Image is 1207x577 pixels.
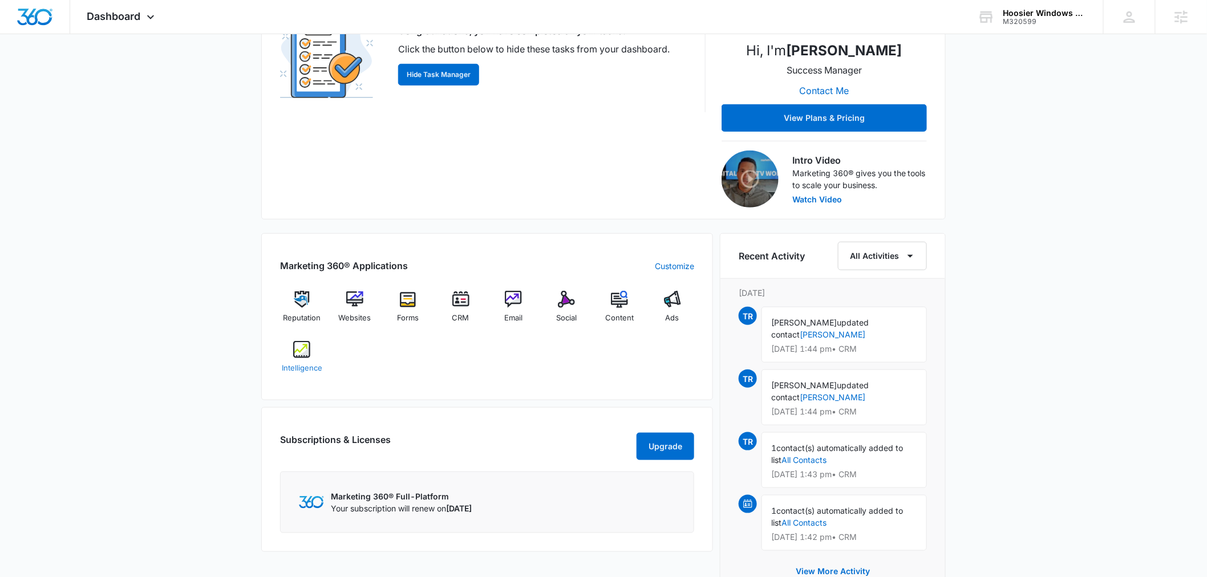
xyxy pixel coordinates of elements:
[666,312,679,324] span: Ads
[771,443,903,465] span: contact(s) automatically added to list
[747,40,902,61] p: Hi, I'm
[87,10,141,22] span: Dashboard
[792,153,927,167] h3: Intro Video
[1003,9,1087,18] div: account name
[739,287,927,299] p: [DATE]
[800,392,865,402] a: [PERSON_NAME]
[280,291,324,332] a: Reputation
[739,369,757,388] span: TR
[781,518,827,527] a: All Contacts
[650,291,694,332] a: Ads
[771,345,917,353] p: [DATE] 1:44 pm • CRM
[739,307,757,325] span: TR
[598,291,642,332] a: Content
[771,318,837,327] span: [PERSON_NAME]
[655,260,694,272] a: Customize
[280,259,408,273] h2: Marketing 360® Applications
[739,432,757,450] span: TR
[504,312,523,324] span: Email
[1003,18,1087,26] div: account id
[788,77,861,104] button: Contact Me
[282,363,322,374] span: Intelligence
[792,167,927,191] p: Marketing 360® gives you the tools to scale your business.
[771,470,917,478] p: [DATE] 1:43 pm • CRM
[739,249,805,263] h6: Recent Activity
[452,312,469,324] span: CRM
[398,42,670,56] p: Click the button below to hide these tasks from your dashboard.
[545,291,589,332] a: Social
[299,496,324,508] img: Marketing 360 Logo
[771,506,903,527] span: contact(s) automatically added to list
[556,312,577,324] span: Social
[386,291,430,332] a: Forms
[637,433,694,460] button: Upgrade
[492,291,536,332] a: Email
[771,533,917,541] p: [DATE] 1:42 pm • CRM
[439,291,483,332] a: CRM
[771,506,776,515] span: 1
[339,312,371,324] span: Websites
[722,104,927,132] button: View Plans & Pricing
[771,443,776,453] span: 1
[800,330,865,339] a: [PERSON_NAME]
[838,242,927,270] button: All Activities
[787,42,902,59] strong: [PERSON_NAME]
[792,196,842,204] button: Watch Video
[398,64,479,86] button: Hide Task Manager
[280,433,391,456] h2: Subscriptions & Licenses
[771,380,837,390] span: [PERSON_NAME]
[722,151,779,208] img: Intro Video
[446,503,472,513] span: [DATE]
[280,341,324,382] a: Intelligence
[333,291,377,332] a: Websites
[771,408,917,416] p: [DATE] 1:44 pm • CRM
[781,455,827,465] a: All Contacts
[787,63,862,77] p: Success Manager
[397,312,419,324] span: Forms
[331,490,472,502] p: Marketing 360® Full-Platform
[283,312,321,324] span: Reputation
[605,312,634,324] span: Content
[331,502,472,514] p: Your subscription will renew on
